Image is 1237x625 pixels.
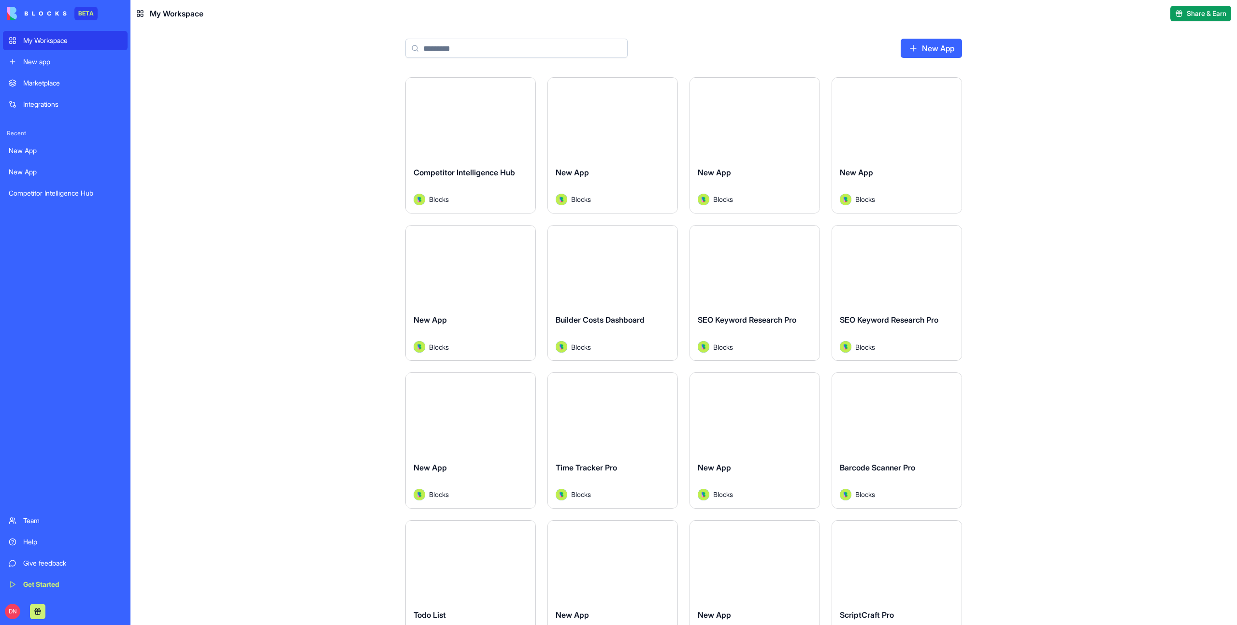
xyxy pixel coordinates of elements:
a: Integrations [3,95,128,114]
div: Competitor Intelligence Hub [9,188,122,198]
span: New App [556,610,589,620]
div: Get Started [23,580,122,589]
span: SEO Keyword Research Pro [840,315,938,325]
a: Builder Costs DashboardAvatarBlocks [547,225,678,361]
button: Share & Earn [1170,6,1231,21]
a: Team [3,511,128,530]
img: Avatar [414,489,425,500]
a: New AppAvatarBlocks [405,372,536,509]
img: Avatar [840,489,851,500]
span: My Workspace [150,8,203,19]
span: Recent [3,129,128,137]
span: Blocks [713,194,733,204]
span: New App [698,610,731,620]
a: Time Tracker ProAvatarBlocks [547,372,678,509]
span: Blocks [429,194,449,204]
a: SEO Keyword Research ProAvatarBlocks [832,225,962,361]
span: New App [698,463,731,472]
div: New app [23,57,122,67]
a: New AppAvatarBlocks [690,77,820,213]
div: New App [9,146,122,156]
div: Team [23,516,122,526]
img: Avatar [698,489,709,500]
a: Marketplace [3,73,128,93]
img: Avatar [556,194,567,205]
span: Blocks [713,342,733,352]
span: Todo List [414,610,446,620]
span: Blocks [571,489,591,499]
span: New App [840,168,873,177]
img: Avatar [556,341,567,353]
span: Time Tracker Pro [556,463,617,472]
a: New AppAvatarBlocks [690,372,820,509]
span: Builder Costs Dashboard [556,315,645,325]
span: New App [698,168,731,177]
div: Help [23,537,122,547]
span: Barcode Scanner Pro [840,463,915,472]
span: Blocks [571,342,591,352]
span: SEO Keyword Research Pro [698,315,796,325]
a: Competitor Intelligence Hub [3,184,128,203]
div: Give feedback [23,558,122,568]
img: Avatar [414,341,425,353]
a: Competitor Intelligence HubAvatarBlocks [405,77,536,213]
span: Blocks [855,489,875,499]
div: BETA [74,7,98,20]
img: Avatar [840,341,851,353]
a: Help [3,532,128,552]
span: DN [5,604,20,619]
span: Competitor Intelligence Hub [414,168,515,177]
span: New App [414,463,447,472]
a: New app [3,52,128,71]
a: Barcode Scanner ProAvatarBlocks [832,372,962,509]
a: BETA [7,7,98,20]
div: My Workspace [23,36,122,45]
a: New AppAvatarBlocks [547,77,678,213]
a: New AppAvatarBlocks [832,77,962,213]
span: Blocks [429,489,449,499]
a: Get Started [3,575,128,594]
img: Avatar [414,194,425,205]
span: Blocks [855,194,875,204]
span: New App [414,315,447,325]
span: Blocks [713,489,733,499]
img: Avatar [698,341,709,353]
a: New AppAvatarBlocks [405,225,536,361]
a: New App [3,162,128,182]
span: New App [556,168,589,177]
a: New App [901,39,962,58]
a: SEO Keyword Research ProAvatarBlocks [690,225,820,361]
a: New App [3,141,128,160]
a: Give feedback [3,554,128,573]
span: Blocks [855,342,875,352]
span: ScriptCraft Pro [840,610,894,620]
img: Avatar [698,194,709,205]
span: Share & Earn [1187,9,1226,18]
img: Avatar [840,194,851,205]
a: My Workspace [3,31,128,50]
span: Blocks [429,342,449,352]
div: Integrations [23,99,122,109]
img: Avatar [556,489,567,500]
img: logo [7,7,67,20]
div: New App [9,167,122,177]
span: Blocks [571,194,591,204]
div: Marketplace [23,78,122,88]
